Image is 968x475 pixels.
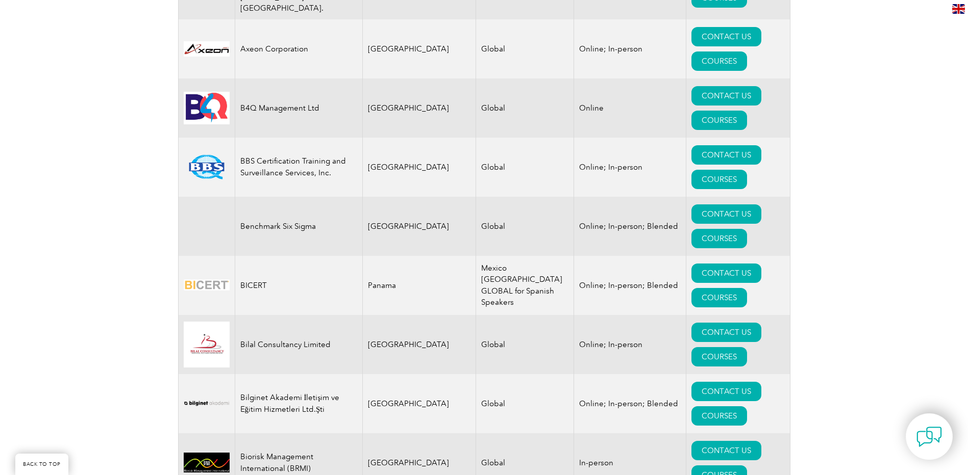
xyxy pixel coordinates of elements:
[691,382,761,401] a: CONTACT US
[691,170,747,189] a: COURSES
[15,454,68,475] a: BACK TO TOP
[691,263,761,283] a: CONTACT US
[574,138,686,197] td: Online; In-person
[184,391,230,416] img: a1985bb7-a6fe-eb11-94ef-002248181dbe-logo.png
[476,374,574,433] td: Global
[952,4,965,14] img: en
[476,197,574,256] td: Global
[476,138,574,197] td: Global
[476,315,574,374] td: Global
[691,204,761,224] a: CONTACT US
[476,78,574,138] td: Global
[691,27,761,46] a: CONTACT US
[574,256,686,315] td: Online; In-person; Blended
[235,19,362,78] td: Axeon Corporation
[362,138,476,197] td: [GEOGRAPHIC_DATA]
[574,197,686,256] td: Online; In-person; Blended
[362,256,476,315] td: Panama
[691,347,747,366] a: COURSES
[476,256,574,315] td: Mexico [GEOGRAPHIC_DATA] GLOBAL for Spanish Speakers
[184,273,230,298] img: d424547b-a6e0-e911-a812-000d3a795b83-logo.png
[574,374,686,433] td: Online; In-person; Blended
[184,322,230,367] img: 2f91f213-be97-eb11-b1ac-00224815388c-logo.jpg
[235,78,362,138] td: B4Q Management Ltd
[574,315,686,374] td: Online; In-person
[184,154,230,179] img: 81a8cf56-15af-ea11-a812-000d3a79722d-logo.png
[184,453,230,472] img: d01771b9-0638-ef11-a316-00224812a81c-logo.jpg
[691,323,761,342] a: CONTACT US
[235,256,362,315] td: BICERT
[691,288,747,307] a: COURSES
[362,197,476,256] td: [GEOGRAPHIC_DATA]
[916,424,942,450] img: contact-chat.png
[362,78,476,138] td: [GEOGRAPHIC_DATA]
[235,197,362,256] td: Benchmark Six Sigma
[574,78,686,138] td: Online
[691,229,747,248] a: COURSES
[691,441,761,460] a: CONTACT US
[691,86,761,105] a: CONTACT US
[362,374,476,433] td: [GEOGRAPHIC_DATA]
[691,145,761,165] a: CONTACT US
[235,315,362,374] td: Bilal Consultancy Limited
[691,406,747,426] a: COURSES
[184,41,230,57] img: 28820fe6-db04-ea11-a811-000d3a793f32-logo.jpg
[235,374,362,433] td: Bilginet Akademi İletişim ve Eğitim Hizmetleri Ltd.Şti
[362,19,476,78] td: [GEOGRAPHIC_DATA]
[362,315,476,374] td: [GEOGRAPHIC_DATA]
[476,19,574,78] td: Global
[184,92,230,124] img: 9db4b902-10da-eb11-bacb-002248158a6d-logo.jpg
[691,51,747,71] a: COURSES
[574,19,686,78] td: Online; In-person
[691,111,747,130] a: COURSES
[235,138,362,197] td: BBS Certification Training and Surveillance Services, Inc.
